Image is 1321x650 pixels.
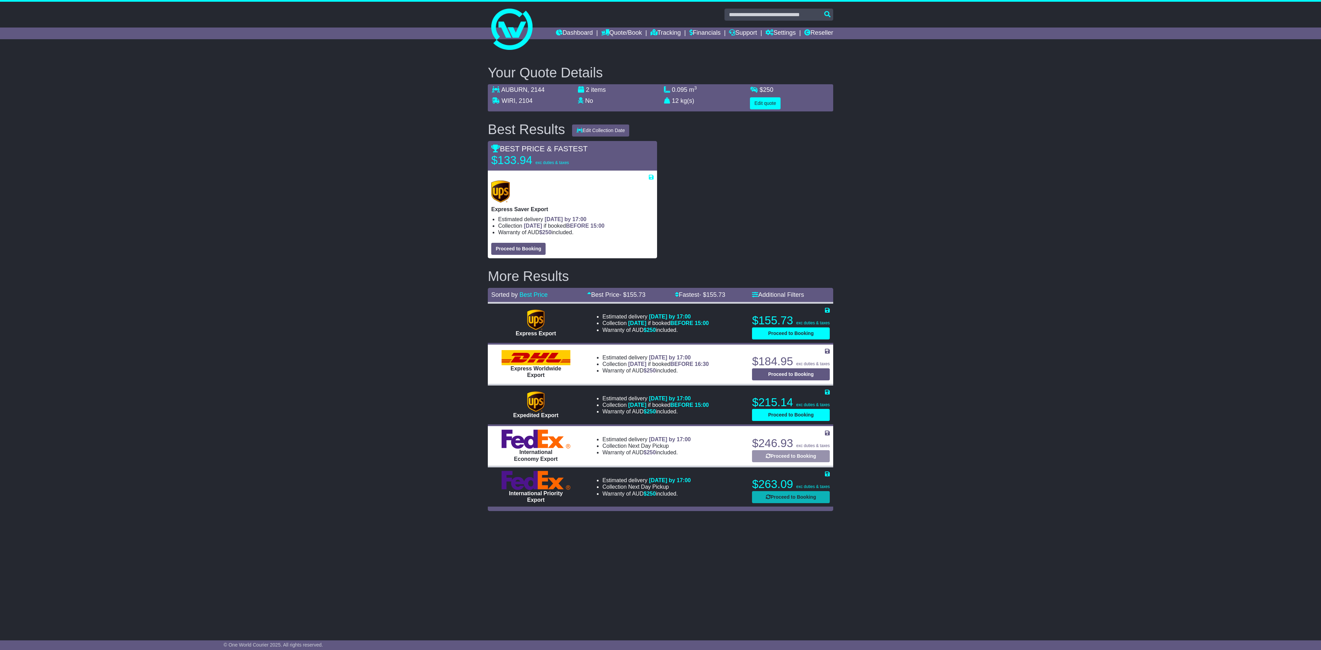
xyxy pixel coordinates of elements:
span: if booked [628,361,709,367]
li: Collection [498,223,654,229]
li: Warranty of AUD included. [602,327,709,333]
span: No [585,97,593,104]
li: Collection [602,320,709,326]
span: © One World Courier 2025. All rights reserved. [224,642,323,648]
span: $ [760,86,773,93]
button: Proceed to Booking [752,327,830,339]
a: Financials [689,28,721,39]
span: kg(s) [680,97,694,104]
p: $263.09 [752,477,830,491]
span: [DATE] by 17:00 [649,436,691,442]
li: Estimated delivery [602,313,709,320]
button: Edit Collection Date [572,124,630,137]
img: UPS (new): Expedited Export [527,391,544,412]
li: Warranty of AUD included. [602,449,691,456]
li: Collection [602,402,709,408]
span: Sorted by [491,291,518,298]
span: BEFORE [670,402,693,408]
a: Tracking [651,28,681,39]
button: Proceed to Booking [752,409,830,421]
li: Collection [602,484,691,490]
button: Edit quote [750,97,781,109]
span: exc duties & taxes [796,484,830,489]
span: 155.73 [626,291,645,298]
img: FedEx Express: International Economy Export [502,430,570,449]
span: WIRI [502,97,515,104]
span: exc duties & taxes [535,160,569,165]
div: Best Results [484,122,569,137]
span: 250 [647,491,656,497]
p: $246.93 [752,436,830,450]
span: if booked [524,223,604,229]
span: Expedited Export [513,412,559,418]
span: 2 [586,86,589,93]
span: 155.73 [706,291,725,298]
span: $ [644,327,656,333]
span: exc duties & taxes [796,443,830,448]
span: - $ [699,291,725,298]
img: DHL: Express Worldwide Export [502,350,570,365]
a: Reseller [804,28,833,39]
li: Collection [602,361,709,367]
a: Settings [765,28,796,39]
span: [DATE] [524,223,542,229]
span: [DATE] [628,402,646,408]
li: Warranty of AUD included. [602,408,709,415]
span: $ [539,229,551,235]
span: 15:00 [695,402,709,408]
li: Estimated delivery [602,395,709,402]
span: BEFORE [670,361,693,367]
button: Proceed to Booking [752,491,830,503]
p: $215.14 [752,396,830,409]
span: [DATE] by 17:00 [649,314,691,319]
span: 0.095 [672,86,687,93]
li: Estimated delivery [602,477,691,484]
li: Collection [602,443,691,449]
span: 250 [647,409,656,414]
span: $ [644,491,656,497]
p: Express Saver Export [491,206,654,213]
p: $184.95 [752,355,830,368]
span: 250 [763,86,773,93]
span: Express Export [516,331,556,336]
span: , 2144 [527,86,545,93]
li: Warranty of AUD included. [602,367,709,374]
span: [DATE] by 17:00 [649,355,691,360]
span: BEFORE [566,223,589,229]
h2: More Results [488,269,833,284]
span: BEST PRICE & FASTEST [491,144,588,153]
a: Dashboard [556,28,593,39]
span: 15:00 [695,320,709,326]
button: Proceed to Booking [752,450,830,462]
span: m [689,86,697,93]
img: UPS (new): Express Export [527,310,544,330]
span: 250 [647,368,656,373]
span: 12 [672,97,679,104]
span: 15:00 [590,223,604,229]
p: $155.73 [752,314,830,327]
span: Express Worldwide Export [511,366,561,378]
span: International Priority Export [509,490,562,503]
span: $ [644,449,656,455]
span: exc duties & taxes [796,361,830,366]
button: Proceed to Booking [752,368,830,380]
p: $133.94 [491,153,577,167]
span: 250 [542,229,551,235]
span: Next Day Pickup [628,484,669,490]
a: Quote/Book [601,28,642,39]
span: $ [644,409,656,414]
span: [DATE] by 17:00 [545,216,587,222]
span: items [591,86,606,93]
span: if booked [628,402,709,408]
span: 16:30 [695,361,709,367]
span: [DATE] by 17:00 [649,396,691,401]
h2: Your Quote Details [488,65,833,80]
li: Estimated delivery [602,436,691,443]
span: 250 [647,449,656,455]
li: Estimated delivery [602,354,709,361]
span: , 2104 [515,97,533,104]
a: Best Price [519,291,548,298]
span: [DATE] by 17:00 [649,477,691,483]
button: Proceed to Booking [491,243,546,255]
span: 250 [647,327,656,333]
